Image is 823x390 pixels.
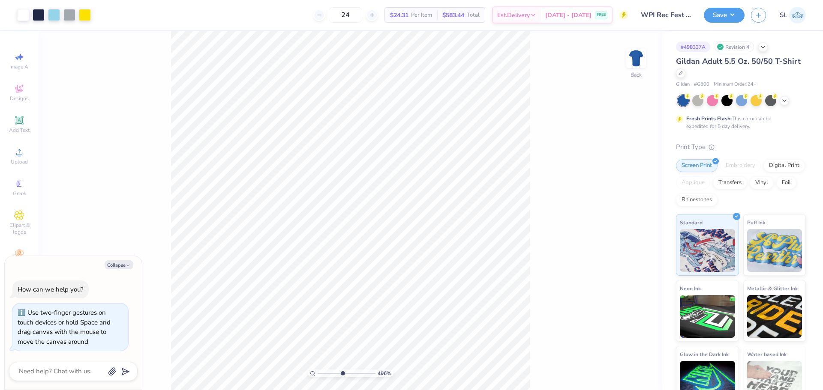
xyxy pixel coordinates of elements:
div: Applique [676,176,710,189]
span: Standard [680,218,703,227]
span: SL [780,10,787,20]
span: Metallic & Glitter Ink [747,284,798,293]
input: – – [329,7,362,23]
div: Use two-finger gestures on touch devices or hold Space and drag canvas with the mouse to move the... [18,308,111,346]
div: Transfers [713,176,747,189]
div: Back [631,71,642,79]
span: Image AI [9,63,30,70]
img: Neon Ink [680,295,735,338]
input: Untitled Design [634,6,697,24]
span: Per Item [411,11,432,20]
div: Foil [776,176,796,189]
span: Neon Ink [680,284,701,293]
span: Water based Ink [747,350,787,359]
span: Upload [11,158,28,165]
div: Digital Print [763,159,805,172]
span: Greek [13,190,26,197]
span: Designs [10,95,29,102]
div: Embroidery [720,159,761,172]
div: Rhinestones [676,194,718,206]
span: Glow in the Dark Ink [680,350,729,359]
span: $24.31 [390,11,408,20]
div: Vinyl [750,176,774,189]
img: Metallic & Glitter Ink [747,295,802,338]
div: How can we help you? [18,285,84,294]
div: Revision 4 [715,42,754,52]
div: This color can be expedited for 5 day delivery. [686,115,792,130]
span: Add Text [9,127,30,134]
div: Print Type [676,142,806,152]
img: Standard [680,229,735,272]
a: SL [780,7,806,24]
button: Save [704,8,745,23]
span: Est. Delivery [497,11,530,20]
span: # G800 [694,81,709,88]
span: $583.44 [442,11,464,20]
img: Puff Ink [747,229,802,272]
strong: Fresh Prints Flash: [686,115,732,122]
div: Screen Print [676,159,718,172]
span: Gildan [676,81,690,88]
div: # 498337A [676,42,710,52]
button: Collapse [105,260,133,269]
span: Puff Ink [747,218,765,227]
img: Sheena Mae Loyola [789,7,806,24]
span: Minimum Order: 24 + [714,81,757,88]
span: [DATE] - [DATE] [545,11,592,20]
span: 496 % [378,369,391,377]
img: Back [628,50,645,67]
span: Gildan Adult 5.5 Oz. 50/50 T-Shirt [676,56,801,66]
span: FREE [597,12,606,18]
span: Total [467,11,480,20]
span: Clipart & logos [4,222,34,235]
